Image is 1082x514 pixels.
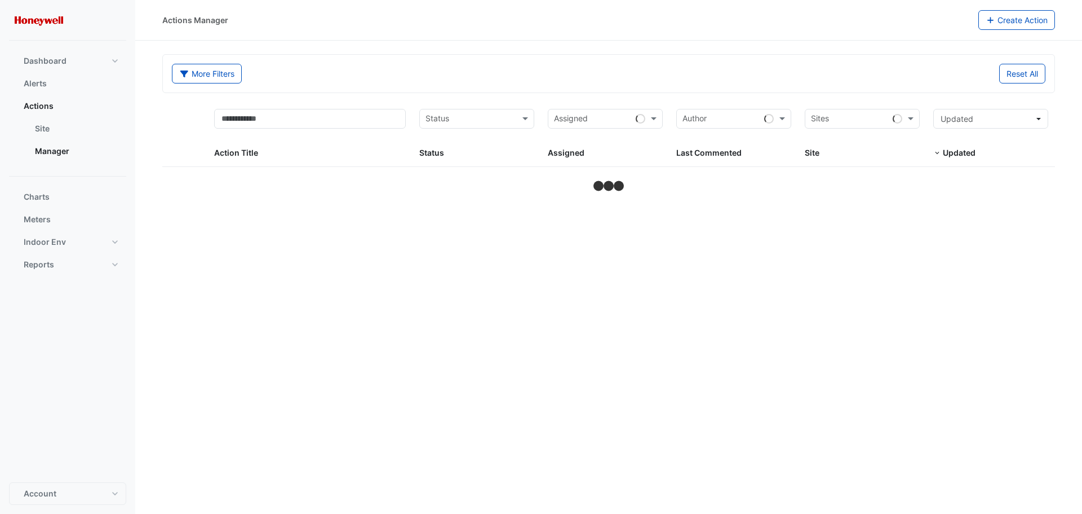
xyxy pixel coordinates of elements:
[9,208,126,231] button: Meters
[24,100,54,112] span: Actions
[805,148,819,157] span: Site
[941,114,973,124] span: Updated
[14,9,64,32] img: Company Logo
[26,140,126,162] a: Manager
[9,117,126,167] div: Actions
[9,72,126,95] button: Alerts
[978,10,1056,30] button: Create Action
[933,109,1048,129] button: Updated
[24,236,66,248] span: Indoor Env
[999,64,1045,84] button: Reset All
[24,259,54,270] span: Reports
[162,14,228,26] div: Actions Manager
[24,191,50,203] span: Charts
[24,214,51,225] span: Meters
[9,95,126,117] button: Actions
[943,148,975,157] span: Updated
[9,253,126,276] button: Reports
[9,50,126,72] button: Dashboard
[548,148,584,157] span: Assigned
[9,186,126,208] button: Charts
[26,117,126,140] a: Site
[9,231,126,253] button: Indoor Env
[214,148,258,157] span: Action Title
[24,78,47,89] span: Alerts
[24,55,66,67] span: Dashboard
[676,148,742,157] span: Last Commented
[172,64,242,84] button: More Filters
[419,148,444,157] span: Status
[9,482,126,505] button: Account
[24,488,56,499] span: Account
